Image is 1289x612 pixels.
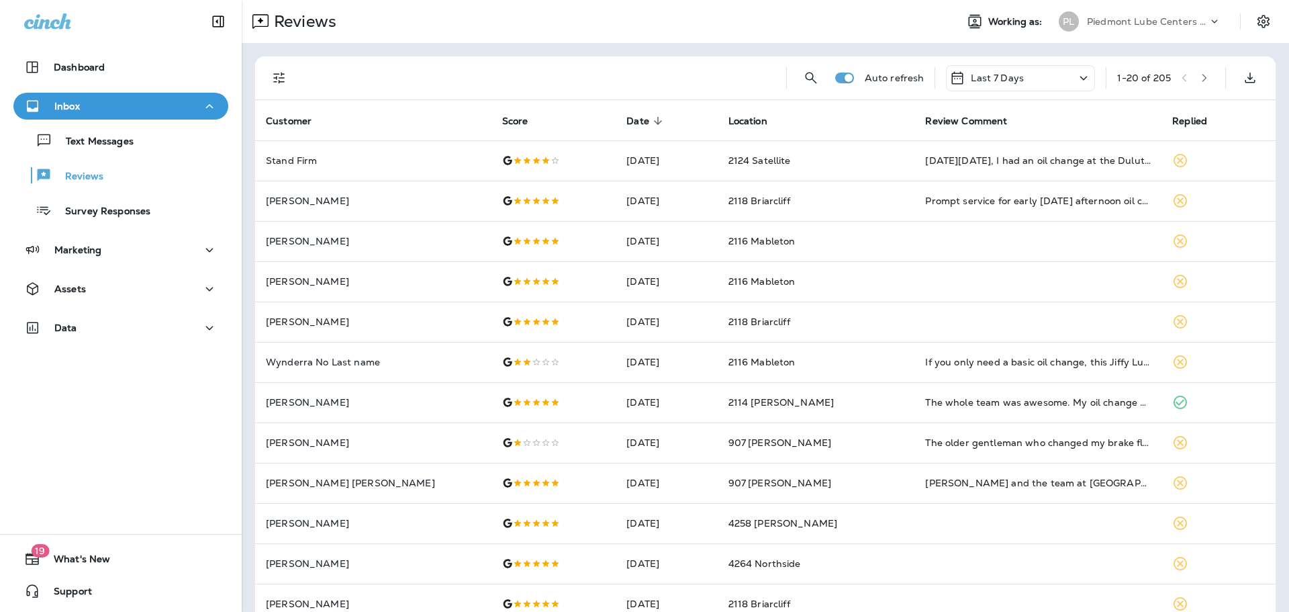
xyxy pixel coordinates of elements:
[54,322,77,333] p: Data
[925,476,1151,490] div: Alfonso and the team at Jig
[266,437,481,448] p: [PERSON_NAME]
[925,115,1024,127] span: Review Comment
[13,578,228,605] button: Support
[269,11,336,32] p: Reviews
[728,155,791,167] span: 2124 Satellite
[52,136,134,148] p: Text Messages
[40,554,110,570] span: What's New
[266,195,481,206] p: [PERSON_NAME]
[13,196,228,224] button: Survey Responses
[54,245,101,255] p: Marketing
[13,236,228,263] button: Marketing
[266,316,481,327] p: [PERSON_NAME]
[13,275,228,302] button: Assets
[971,73,1024,83] p: Last 7 Days
[266,397,481,408] p: [PERSON_NAME]
[13,161,228,189] button: Reviews
[199,8,237,35] button: Collapse Sidebar
[54,101,80,112] p: Inbox
[728,396,834,408] span: 2114 [PERSON_NAME]
[925,396,1151,409] div: The whole team was awesome. My oil change and rotation was fast they also did my rear brakes my K...
[616,140,717,181] td: [DATE]
[54,62,105,73] p: Dashboard
[1172,115,1225,127] span: Replied
[626,116,649,127] span: Date
[925,436,1151,449] div: The older gentleman who changed my brake fluids and handed me over my keys was unbelievably rude....
[266,518,481,529] p: [PERSON_NAME]
[728,116,767,127] span: Location
[616,342,717,382] td: [DATE]
[616,261,717,302] td: [DATE]
[616,543,717,584] td: [DATE]
[266,236,481,247] p: [PERSON_NAME]
[54,283,86,294] p: Assets
[1087,16,1208,27] p: Piedmont Lube Centers LLC
[1059,11,1079,32] div: PL
[13,545,228,572] button: 19What's New
[728,115,785,127] span: Location
[798,64,824,91] button: Search Reviews
[266,357,481,367] p: Wynderra No Last name
[728,356,796,368] span: 2116 Mableton
[728,558,801,570] span: 4264 Northside
[1237,64,1263,91] button: Export as CSV
[925,194,1151,208] div: Prompt service for early Sunday afternoon oil change. Reasonable price for full synthetic oil.
[728,477,831,489] span: 907 [PERSON_NAME]
[52,206,150,218] p: Survey Responses
[865,73,924,83] p: Auto refresh
[266,558,481,569] p: [PERSON_NAME]
[13,314,228,341] button: Data
[925,355,1151,369] div: If you only need a basic oil change, this Jiffy Lube might be fine, but if you want anything beyo...
[728,517,838,529] span: 4258 [PERSON_NAME]
[728,275,796,288] span: 2116 Mableton
[52,171,103,183] p: Reviews
[626,115,667,127] span: Date
[266,115,329,127] span: Customer
[266,478,481,488] p: [PERSON_NAME] [PERSON_NAME]
[13,93,228,120] button: Inbox
[266,276,481,287] p: [PERSON_NAME]
[616,382,717,423] td: [DATE]
[1172,116,1207,127] span: Replied
[13,54,228,81] button: Dashboard
[728,316,790,328] span: 2118 Briarcliff
[925,154,1151,167] div: On Friday, 091025, I had an oil change at the Duluth Satellite J-Lube. I was greeted from arrival...
[728,195,790,207] span: 2118 Briarcliff
[616,463,717,503] td: [DATE]
[266,155,481,166] p: Stand Firm
[728,598,790,610] span: 2118 Briarcliff
[925,116,1007,127] span: Review Comment
[728,437,831,449] span: 907 [PERSON_NAME]
[1251,9,1276,34] button: Settings
[1117,73,1171,83] div: 1 - 20 of 205
[266,116,312,127] span: Customer
[502,116,528,127] span: Score
[728,235,796,247] span: 2116 Mableton
[13,126,228,155] button: Text Messages
[616,221,717,261] td: [DATE]
[616,423,717,463] td: [DATE]
[31,544,49,558] span: 19
[616,302,717,342] td: [DATE]
[266,599,481,609] p: [PERSON_NAME]
[988,16,1045,28] span: Working as:
[616,503,717,543] td: [DATE]
[502,115,546,127] span: Score
[266,64,293,91] button: Filters
[616,181,717,221] td: [DATE]
[40,586,92,602] span: Support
